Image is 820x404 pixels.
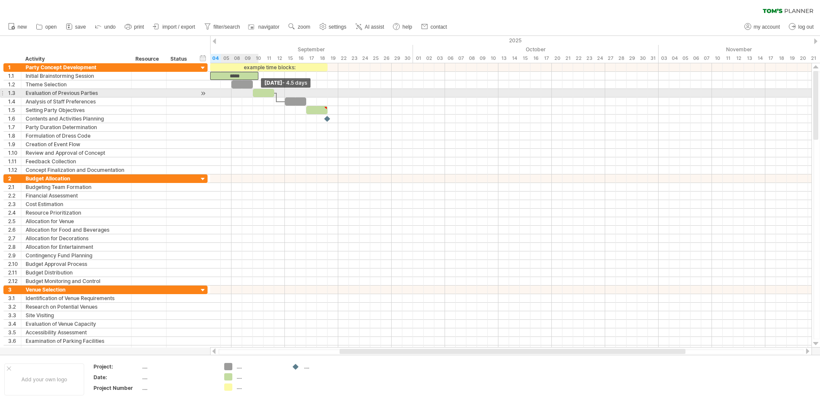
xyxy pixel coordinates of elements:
[328,54,338,63] div: Friday, 19 September 2025
[26,166,127,174] div: Concept Finalization and Documentation
[669,54,680,63] div: Tuesday, 4 November 2025
[392,54,402,63] div: Monday, 29 September 2025
[8,183,21,191] div: 2.1
[8,320,21,328] div: 3.4
[264,54,274,63] div: Thursday, 11 September 2025
[151,21,198,32] a: import / export
[8,260,21,268] div: 2.10
[419,21,450,32] a: contact
[26,106,127,114] div: Setting Party Objectives
[8,80,21,88] div: 1.2
[8,149,21,157] div: 1.10
[285,54,296,63] div: Monday, 15 September 2025
[202,21,243,32] a: filter/search
[237,373,283,380] div: ....
[94,374,141,381] div: Date:
[26,251,127,260] div: Contingency Fund Planning
[765,54,776,63] div: Monday, 17 November 2025
[430,24,447,30] span: contact
[573,54,584,63] div: Wednesday, 22 October 2025
[26,140,127,148] div: Creation of Event Flow
[304,363,351,370] div: ....
[26,174,127,183] div: Budget Allocation
[434,54,445,63] div: Friday, 3 October 2025
[787,21,816,32] a: log out
[798,24,814,30] span: log out
[8,226,21,234] div: 2.6
[134,24,144,30] span: print
[282,80,307,86] span: - 4.5 days
[26,192,127,200] div: Financial Assessment
[298,24,310,30] span: zoom
[8,72,21,80] div: 1.1
[8,174,21,183] div: 2
[26,311,127,319] div: Site Visiting
[75,24,86,30] span: save
[552,54,562,63] div: Monday, 20 October 2025
[8,303,21,311] div: 3.2
[26,63,127,71] div: Party Concept Development
[365,24,384,30] span: AI assist
[25,55,126,63] div: Activity
[8,217,21,225] div: 2.5
[744,54,755,63] div: Thursday, 13 November 2025
[8,209,21,217] div: 2.4
[258,24,279,30] span: navigator
[26,328,127,336] div: Accessibility Assessment
[8,251,21,260] div: 2.9
[8,345,21,354] div: 3.7
[424,54,434,63] div: Thursday, 2 October 2025
[142,374,214,381] div: ....
[338,54,349,63] div: Monday, 22 September 2025
[26,217,127,225] div: Allocation for Venue
[413,45,659,54] div: October 2025
[520,54,530,63] div: Wednesday, 15 October 2025
[26,123,127,131] div: Party Duration Determination
[286,21,313,32] a: zoom
[237,363,283,370] div: ....
[8,106,21,114] div: 1.5
[26,183,127,191] div: Budgeting Team Formation
[231,54,242,63] div: Monday, 8 September 2025
[413,54,424,63] div: Wednesday, 1 October 2025
[142,384,214,392] div: ....
[104,24,116,30] span: undo
[26,268,127,277] div: Budget Distribution
[26,303,127,311] div: Research on Potential Venues
[8,140,21,148] div: 1.9
[8,97,21,106] div: 1.4
[199,89,207,98] div: scroll to activity
[178,45,413,54] div: September 2025
[18,24,27,30] span: new
[754,24,780,30] span: my account
[8,115,21,123] div: 1.6
[8,337,21,345] div: 3.6
[680,54,691,63] div: Wednesday, 5 November 2025
[135,55,161,63] div: Resource
[541,54,552,63] div: Friday, 17 October 2025
[8,166,21,174] div: 1.12
[214,24,240,30] span: filter/search
[402,24,412,30] span: help
[26,89,127,97] div: Evaluation of Previous Parties
[353,21,387,32] a: AI assist
[210,54,221,63] div: Thursday, 4 September 2025
[8,328,21,336] div: 3.5
[808,54,819,63] div: Friday, 21 November 2025
[8,234,21,242] div: 2.7
[93,21,118,32] a: undo
[391,21,415,32] a: help
[477,54,488,63] div: Thursday, 9 October 2025
[360,54,370,63] div: Wednesday, 24 September 2025
[274,54,285,63] div: Friday, 12 September 2025
[701,54,712,63] div: Friday, 7 November 2025
[142,363,214,370] div: ....
[8,268,21,277] div: 2.11
[8,157,21,165] div: 1.11
[691,54,701,63] div: Thursday, 6 November 2025
[8,243,21,251] div: 2.8
[637,54,648,63] div: Thursday, 30 October 2025
[8,89,21,97] div: 1.3
[445,54,456,63] div: Monday, 6 October 2025
[26,234,127,242] div: Allocation for Decorations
